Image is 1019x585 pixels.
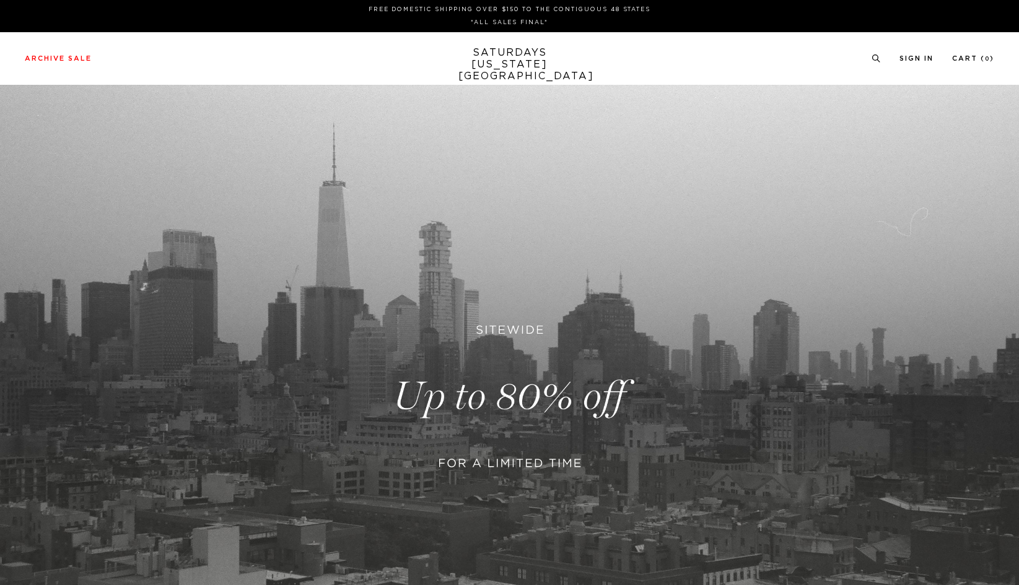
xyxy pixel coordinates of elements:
a: Archive Sale [25,55,92,62]
small: 0 [985,56,990,62]
p: FREE DOMESTIC SHIPPING OVER $150 TO THE CONTIGUOUS 48 STATES [30,5,989,14]
p: *ALL SALES FINAL* [30,18,989,27]
a: Cart (0) [952,55,994,62]
a: Sign In [899,55,934,62]
a: SATURDAYS[US_STATE][GEOGRAPHIC_DATA] [458,47,561,82]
